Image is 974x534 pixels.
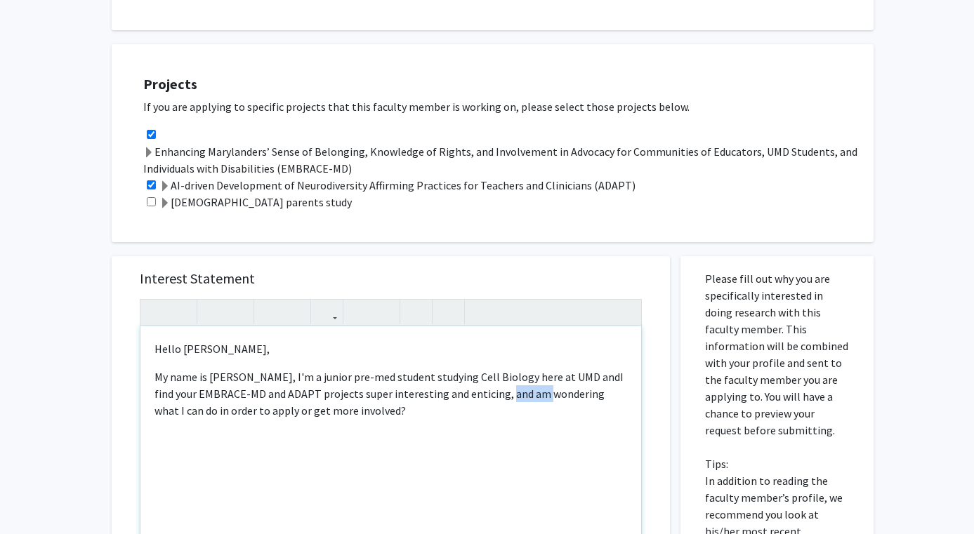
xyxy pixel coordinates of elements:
[169,300,193,324] button: Redo (Ctrl + Y)
[258,300,282,324] button: Superscript
[159,194,352,211] label: [DEMOGRAPHIC_DATA] parents study
[11,471,60,523] iframe: Chat
[201,300,225,324] button: Strong (Ctrl + B)
[154,370,620,384] span: My name is [PERSON_NAME], I'm a junior pre-med student studying Cell Biology here at UMD and
[404,300,428,324] button: Remove format
[225,300,250,324] button: Emphasis (Ctrl + I)
[140,270,642,287] h5: Interest Statement
[315,300,339,324] button: Link
[371,300,396,324] button: Ordered list
[613,300,638,324] button: Fullscreen
[144,300,169,324] button: Undo (Ctrl + Z)
[154,370,624,418] span: I find your EMBRACE-MD and ADAPT projects super interesting and enticing, and am wondering what I...
[159,177,636,194] label: AI-driven Development of Neurodiversity Affirming Practices for Teachers and Clinicians (ADAPT)
[154,340,627,357] p: Hello [PERSON_NAME],
[347,300,371,324] button: Unordered list
[143,143,860,177] label: Enhancing Marylanders’ Sense of Belonging, Knowledge of Rights, and Involvement in Advocacy for C...
[436,300,461,324] button: Insert horizontal rule
[143,75,197,93] strong: Projects
[143,98,860,115] p: If you are applying to specific projects that this faculty member is working on, please select th...
[282,300,307,324] button: Subscript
